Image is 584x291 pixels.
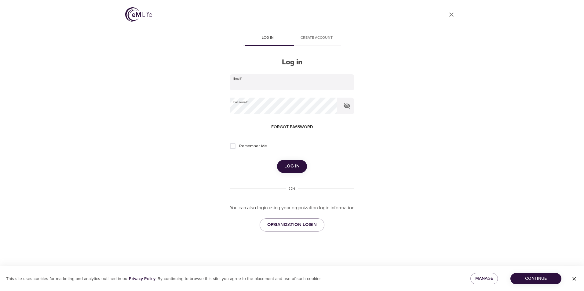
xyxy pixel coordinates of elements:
span: Manage [475,275,493,282]
span: Remember Me [239,143,267,149]
span: Create account [296,35,337,41]
a: close [444,7,459,22]
p: You can also login using your organization login information [230,204,354,211]
span: Forgot password [271,123,313,131]
div: disabled tabs example [230,31,354,46]
span: Log in [284,162,300,170]
a: ORGANIZATION LOGIN [260,218,324,231]
span: Log in [247,35,288,41]
button: Manage [470,273,498,284]
a: Privacy Policy [129,276,155,282]
button: Log in [277,160,307,173]
button: Continue [510,273,561,284]
h2: Log in [230,58,354,67]
span: Continue [515,275,557,282]
div: OR [286,185,298,192]
img: logo [125,7,152,22]
button: Forgot password [269,121,316,133]
span: ORGANIZATION LOGIN [267,221,317,229]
